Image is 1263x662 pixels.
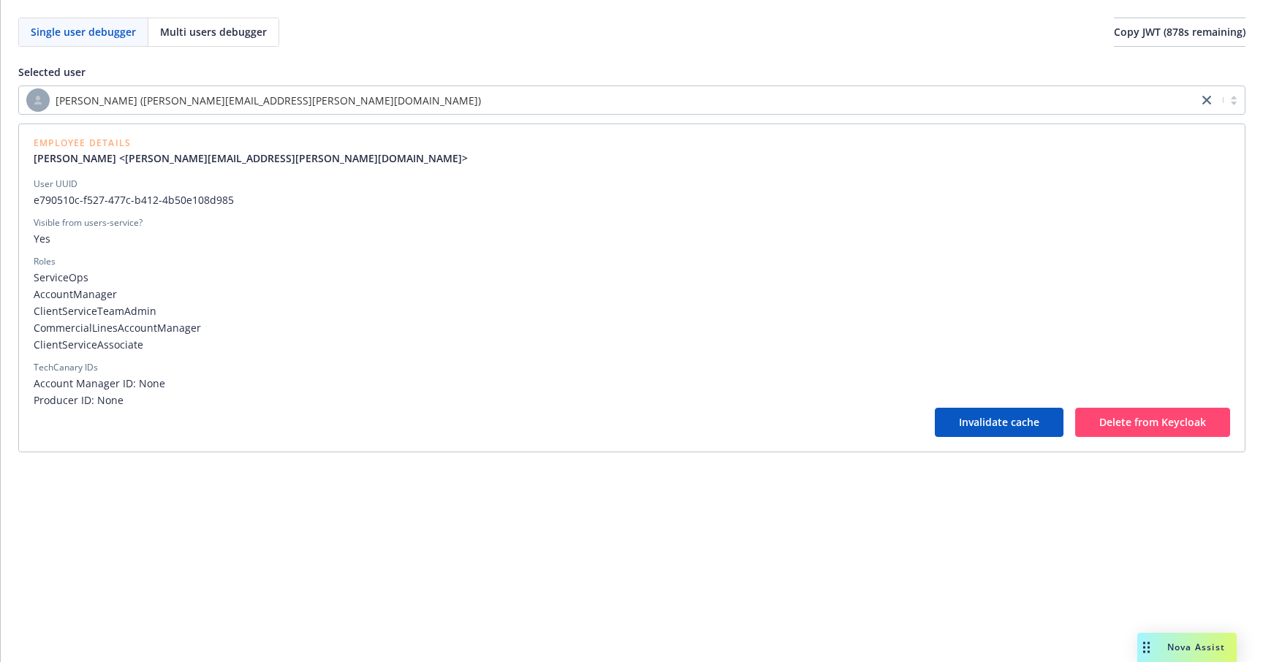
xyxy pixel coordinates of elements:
a: [PERSON_NAME] <[PERSON_NAME][EMAIL_ADDRESS][PERSON_NAME][DOMAIN_NAME]> [34,151,479,166]
span: [PERSON_NAME] ([PERSON_NAME][EMAIL_ADDRESS][PERSON_NAME][DOMAIN_NAME]) [26,88,1191,112]
div: Drag to move [1137,633,1156,662]
span: Delete from Keycloak [1099,415,1206,429]
button: Delete from Keycloak [1075,408,1230,437]
span: AccountManager [34,286,1230,302]
span: Multi users debugger [160,24,267,39]
div: Roles [34,255,56,268]
span: Yes [34,231,1230,246]
span: Single user debugger [31,24,136,39]
button: Nova Assist [1137,633,1237,662]
a: close [1198,91,1215,109]
span: Copy JWT ( 878 s remaining) [1114,25,1245,39]
div: Visible from users-service? [34,216,143,229]
div: TechCanary IDs [34,361,98,374]
span: ServiceOps [34,270,1230,285]
button: Invalidate cache [935,408,1063,437]
span: Nova Assist [1167,641,1225,653]
span: e790510c-f527-477c-b412-4b50e108d985 [34,192,1230,208]
span: [PERSON_NAME] ([PERSON_NAME][EMAIL_ADDRESS][PERSON_NAME][DOMAIN_NAME]) [56,93,481,108]
span: Invalidate cache [959,415,1039,429]
span: Producer ID: None [34,392,1230,408]
span: Employee Details [34,139,479,148]
span: ClientServiceTeamAdmin [34,303,1230,319]
span: CommercialLinesAccountManager [34,320,1230,335]
span: ClientServiceAssociate [34,337,1230,352]
span: Account Manager ID: None [34,376,1230,391]
button: Copy JWT (878s remaining) [1114,18,1245,47]
div: User UUID [34,178,77,191]
span: Selected user [18,65,86,79]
